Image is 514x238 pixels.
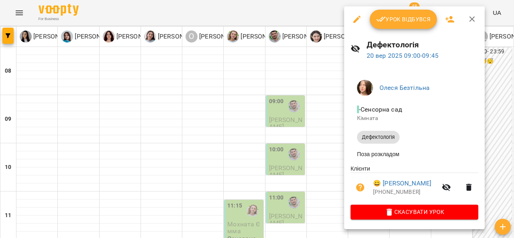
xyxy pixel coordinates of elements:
[351,147,478,161] li: Поза розкладом
[379,84,430,92] a: Олеся Безтільна
[357,134,400,141] span: Дефектологія
[376,14,431,24] span: Урок відбувся
[357,114,472,122] p: Кімната
[373,179,431,188] a: 😀 [PERSON_NAME]
[370,10,437,29] button: Урок відбувся
[351,178,370,197] button: Візит ще не сплачено. Додати оплату?
[351,165,478,205] ul: Клієнти
[357,80,373,96] img: ab980ff7dd4a5a53328da55318d94489.jpeg
[357,106,404,113] span: - Сенсорна сад
[351,205,478,219] button: Скасувати Урок
[367,39,479,51] h6: Дефектологія
[373,188,437,196] p: [PHONE_NUMBER]
[357,207,472,217] span: Скасувати Урок
[367,52,439,59] a: 20 вер 2025 09:00-09:45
